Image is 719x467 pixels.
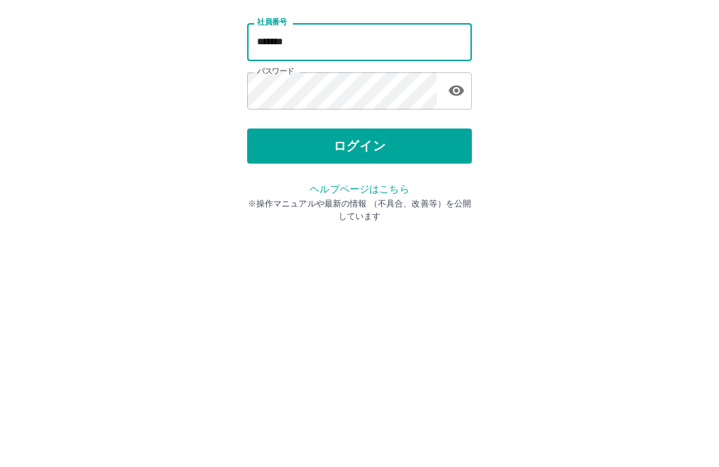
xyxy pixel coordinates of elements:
button: ログイン [247,243,472,278]
label: パスワード [257,180,294,191]
a: ヘルプページはこちら [310,298,409,309]
p: ※操作マニュアルや最新の情報 （不具合、改善等）を公開しています [247,312,472,337]
h2: ログイン [314,88,406,115]
label: 社員番号 [257,131,286,142]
